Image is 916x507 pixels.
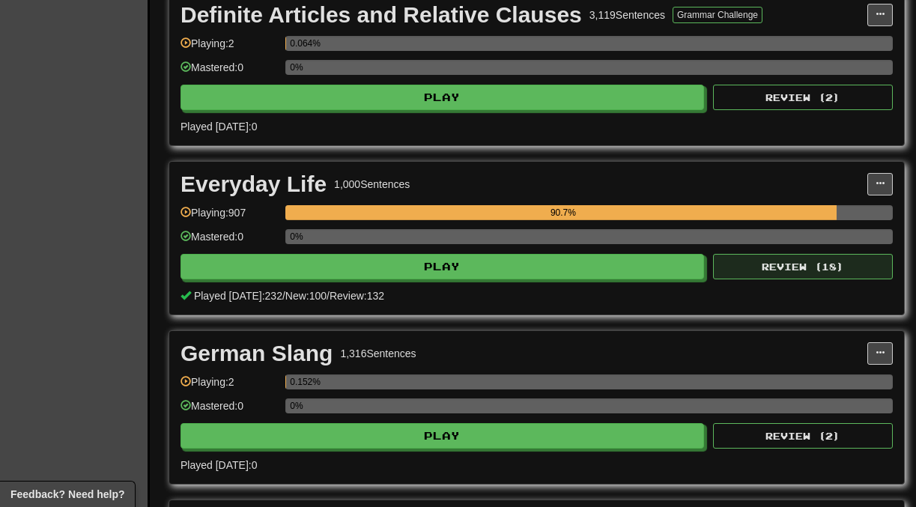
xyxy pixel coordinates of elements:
[181,85,704,110] button: Play
[181,121,257,133] span: Played [DATE]: 0
[334,177,410,192] div: 1,000 Sentences
[181,60,278,85] div: Mastered: 0
[181,173,327,195] div: Everyday Life
[10,487,124,502] span: Open feedback widget
[181,398,278,423] div: Mastered: 0
[181,423,704,449] button: Play
[181,229,278,254] div: Mastered: 0
[713,254,893,279] button: Review (18)
[713,423,893,449] button: Review (2)
[181,4,582,26] div: Definite Articles and Relative Clauses
[290,205,836,220] div: 90.7%
[713,85,893,110] button: Review (2)
[673,7,762,23] button: Grammar Challenge
[340,346,416,361] div: 1,316 Sentences
[181,342,333,365] div: German Slang
[327,290,330,302] span: /
[181,205,278,230] div: Playing: 907
[282,290,285,302] span: /
[330,290,384,302] span: Review: 132
[589,7,665,22] div: 3,119 Sentences
[181,36,278,61] div: Playing: 2
[194,290,282,302] span: Played [DATE]: 232
[285,290,327,302] span: New: 100
[181,254,704,279] button: Play
[181,459,257,471] span: Played [DATE]: 0
[181,374,278,399] div: Playing: 2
